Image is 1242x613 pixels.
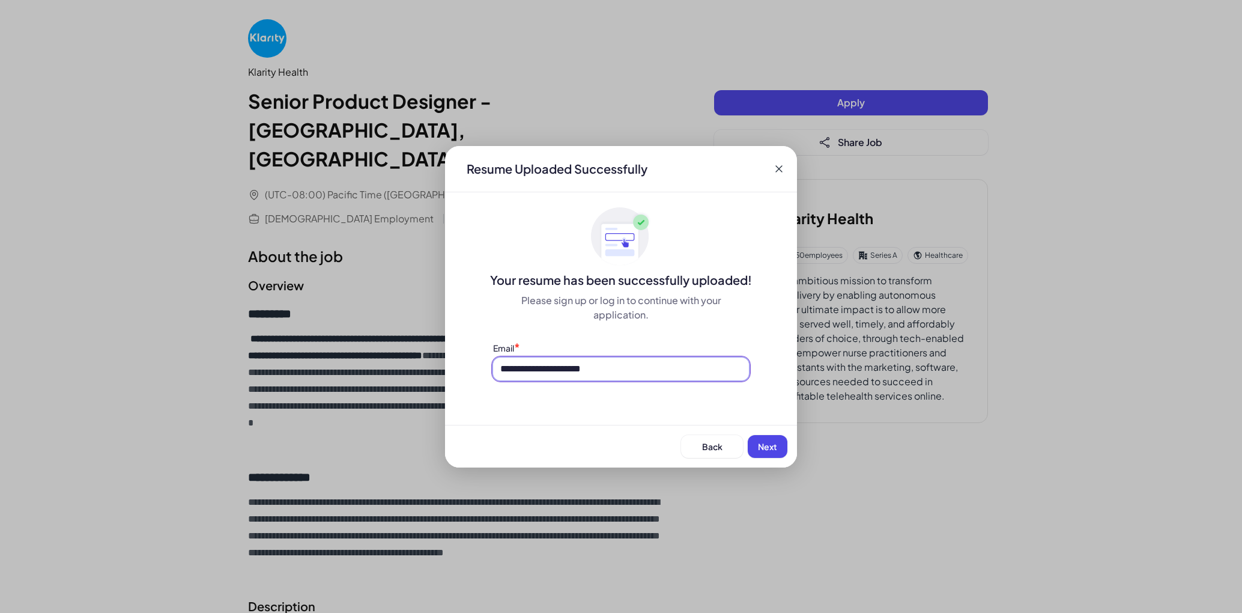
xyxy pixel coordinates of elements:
[457,160,657,177] div: Resume Uploaded Successfully
[493,293,749,322] div: Please sign up or log in to continue with your application.
[702,441,722,452] span: Back
[748,435,787,458] button: Next
[591,207,651,267] img: ApplyedMaskGroup3.svg
[493,343,514,353] label: Email
[445,272,797,288] div: Your resume has been successfully uploaded!
[681,435,743,458] button: Back
[758,441,777,452] span: Next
